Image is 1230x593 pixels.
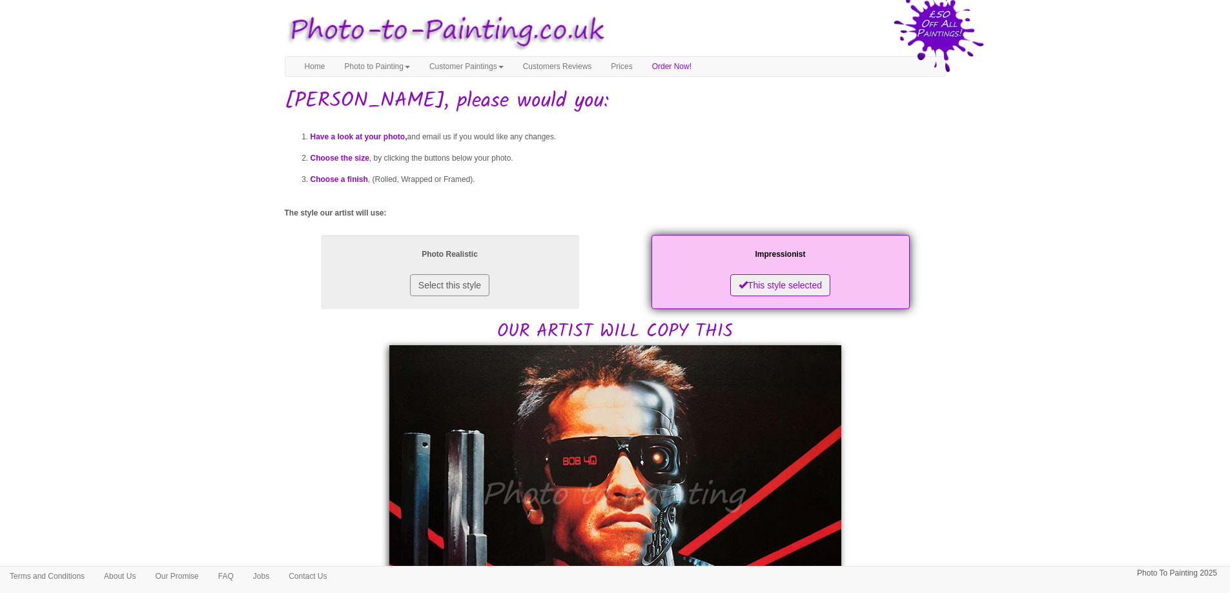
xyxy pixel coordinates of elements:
a: Photo to Painting [335,57,420,76]
img: Photo to Painting [278,6,609,56]
a: Prices [601,57,642,76]
p: Photo Realistic [334,248,566,261]
li: , (Rolled, Wrapped or Framed). [311,169,946,190]
h2: OUR ARTIST WILL COPY THIS [285,232,946,342]
a: FAQ [209,567,243,586]
span: Have a look at your photo, [311,132,407,141]
button: Select this style [410,274,489,296]
a: Customer Paintings [420,57,513,76]
a: About Us [94,567,145,586]
a: Order Now! [642,57,701,76]
li: , by clicking the buttons below your photo. [311,148,946,169]
label: The style our artist will use: [285,208,387,219]
p: Impressionist [664,248,897,261]
p: Photo To Painting 2025 [1137,567,1217,580]
button: This style selected [730,274,830,296]
a: Jobs [243,567,279,586]
a: Customers Reviews [513,57,602,76]
a: Contact Us [279,567,336,586]
a: Home [295,57,335,76]
li: and email us if you would like any changes. [311,126,946,148]
span: Choose the size [311,154,369,163]
h1: [PERSON_NAME], please would you: [285,90,946,112]
span: Choose a finish [311,175,368,184]
a: Our Promise [145,567,208,586]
